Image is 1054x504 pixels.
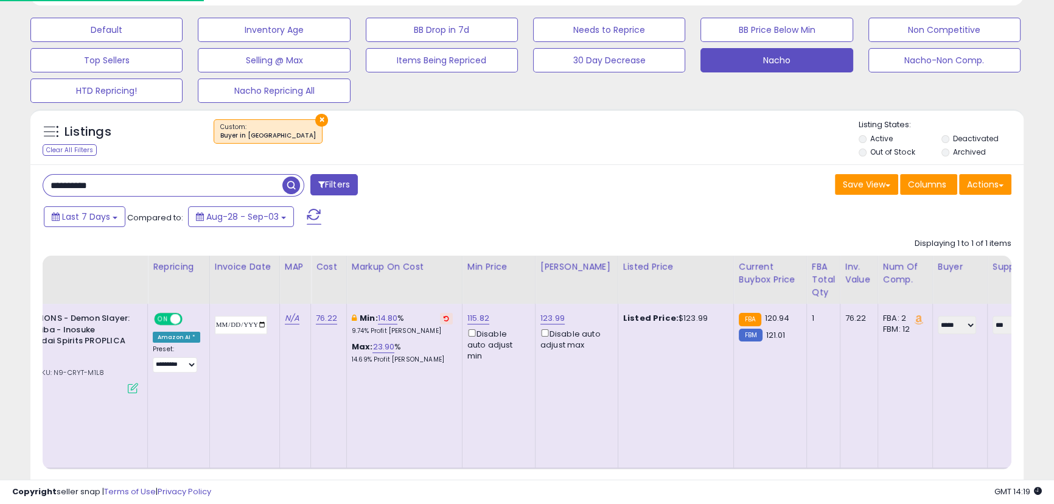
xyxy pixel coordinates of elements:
[372,341,394,353] a: 23.90
[938,261,982,273] div: Buyer
[158,486,211,497] a: Privacy Policy
[540,312,565,324] a: 123.99
[352,355,453,364] p: 14.69% Profit [PERSON_NAME]
[360,312,378,324] b: Min:
[127,212,183,223] span: Compared to:
[352,341,453,364] div: %
[206,211,279,223] span: Aug-28 - Sep-03
[870,147,915,157] label: Out of Stock
[739,313,761,326] small: FBA
[766,329,785,341] span: 121.01
[12,486,211,498] div: seller snap | |
[883,261,927,286] div: Num of Comp.
[812,261,835,299] div: FBA Total Qty
[220,122,316,141] span: Custom:
[994,486,1042,497] span: 2025-09-11 14:19 GMT
[540,327,609,351] div: Disable auto adjust max
[44,206,125,227] button: Last 7 Days
[30,79,183,103] button: HTD Repricing!
[30,48,183,72] button: Top Sellers
[845,261,873,286] div: Inv. value
[366,48,518,72] button: Items Being Repriced
[883,324,923,335] div: FBM: 12
[540,261,613,273] div: [PERSON_NAME]
[215,261,274,273] div: Invoice Date
[868,48,1021,72] button: Nacho-Non Comp.
[739,329,763,341] small: FBM
[352,313,453,335] div: %
[932,256,987,304] th: CSV column name: cust_attr_1_Buyer
[104,486,156,497] a: Terms of Use
[209,256,279,304] th: CSV column name: cust_attr_3_Invoice Date
[835,174,898,195] button: Save View
[43,144,97,156] div: Clear All Filters
[153,261,204,273] div: Repricing
[65,124,111,141] h5: Listings
[285,261,305,273] div: MAP
[739,261,801,286] div: Current Buybox Price
[188,206,294,227] button: Aug-28 - Sep-03
[812,313,831,324] div: 1
[220,131,316,140] div: Buyer in [GEOGRAPHIC_DATA]
[764,312,789,324] span: 120.94
[700,48,853,72] button: Nacho
[352,341,373,352] b: Max:
[352,261,457,273] div: Markup on Cost
[959,174,1011,195] button: Actions
[883,313,923,324] div: FBA: 2
[198,79,350,103] button: Nacho Repricing All
[953,133,999,144] label: Deactivated
[533,18,685,42] button: Needs to Reprice
[623,313,724,324] div: $123.99
[153,332,200,343] div: Amazon AI *
[27,368,104,377] span: | SKU: N9-CRYT-M1L8
[198,18,350,42] button: Inventory Age
[915,238,1011,250] div: Displaying 1 to 1 of 1 items
[285,312,299,324] a: N/A
[352,327,453,335] p: 9.74% Profit [PERSON_NAME]
[310,174,358,195] button: Filters
[700,18,853,42] button: BB Price Below Min
[467,327,526,362] div: Disable auto adjust min
[153,345,200,373] div: Preset:
[346,256,462,304] th: The percentage added to the cost of goods (COGS) that forms the calculator for Min & Max prices.
[12,486,57,497] strong: Copyright
[908,178,946,191] span: Columns
[900,174,957,195] button: Columns
[859,119,1024,131] p: Listing States:
[533,48,685,72] button: 30 Day Decrease
[316,312,337,324] a: 76.22
[378,312,398,324] a: 14.80
[30,18,183,42] button: Default
[623,261,728,273] div: Listed Price
[315,114,328,127] button: ×
[316,261,341,273] div: Cost
[623,312,679,324] b: Listed Price:
[181,314,200,324] span: OFF
[366,18,518,42] button: BB Drop in 7d
[155,314,170,324] span: ON
[870,133,893,144] label: Active
[467,261,530,273] div: Min Price
[467,312,489,324] a: 115.82
[198,48,350,72] button: Selling @ Max
[845,313,868,324] div: 76.22
[868,18,1021,42] button: Non Competitive
[993,261,1037,273] div: Supplier
[62,211,110,223] span: Last 7 Days
[987,256,1042,304] th: CSV column name: cust_attr_2_Supplier
[953,147,986,157] label: Archived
